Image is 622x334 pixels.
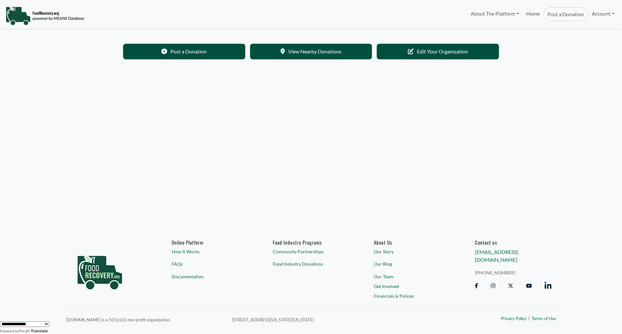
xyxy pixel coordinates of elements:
img: food_recovery_green_logo-76242d7a27de7ed26b67be613a865d9c9037ba317089b267e0515145e5e51427.png [71,239,129,301]
a: Community Partnerships [273,248,349,255]
a: Edit Your Organization [377,44,499,59]
a: Our Team [374,273,450,280]
a: About The Platform [467,7,522,20]
a: Home [523,7,543,21]
a: Translate [19,329,48,333]
a: Post a Donation [123,44,245,59]
img: Google Translate [19,329,31,334]
a: How It Works [172,248,248,255]
h6: Contact us [475,239,551,245]
a: Financials & Polices [374,292,450,299]
a: Food Industry Donations [273,260,349,267]
h6: Online Platform [172,239,248,245]
a: View Nearby Donations [250,44,372,59]
span: | [528,314,530,322]
a: Documentation [172,273,248,280]
a: Terms of Use [532,316,556,322]
a: FAQs [172,260,248,267]
a: About Us [374,239,450,245]
a: Account [588,7,618,20]
img: NavigationLogo_FoodRecovery-91c16205cd0af1ed486a0f1a7774a6544ea792ac00100771e7dd3ec7c0e58e41.png [6,6,84,26]
a: [PHONE_NUMBER] [475,269,551,276]
a: Our Story [374,248,450,255]
a: Post a Donation [543,7,588,21]
a: Privacy Policy [501,316,527,322]
a: Get Involved [374,283,450,290]
p: [STREET_ADDRESS][US_STATE][US_STATE] [232,316,432,323]
a: [EMAIL_ADDRESS][DOMAIN_NAME] [475,249,518,263]
a: Our Blog [374,260,450,267]
h6: Food Industry Programs [273,239,349,245]
p: [DOMAIN_NAME] is a 501(c)(3) non-profit organization. [66,316,224,323]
